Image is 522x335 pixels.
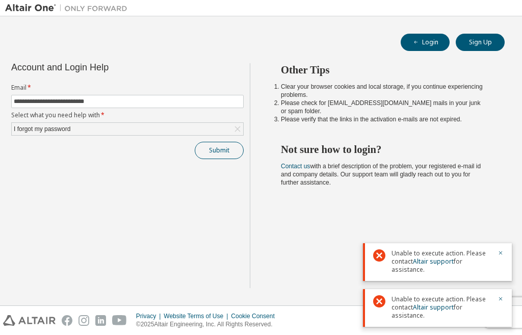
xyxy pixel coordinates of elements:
img: linkedin.svg [95,315,106,326]
button: Sign Up [456,34,505,51]
span: with a brief description of the problem, your registered e-mail id and company details. Our suppo... [281,163,481,186]
label: Email [11,84,244,92]
img: altair_logo.svg [3,315,56,326]
div: Privacy [136,312,164,320]
h2: Other Tips [281,63,486,76]
div: Account and Login Help [11,63,197,71]
div: Cookie Consent [231,312,280,320]
li: Clear your browser cookies and local storage, if you continue experiencing problems. [281,83,486,99]
img: facebook.svg [62,315,72,326]
div: I forgot my password [12,123,72,135]
a: Altair support [413,257,454,266]
li: Please verify that the links in the activation e-mails are not expired. [281,115,486,123]
label: Select what you need help with [11,111,244,119]
span: Unable to execute action. Please contact for assistance. [391,249,491,274]
span: Unable to execute action. Please contact for assistance. [391,295,491,320]
button: Login [401,34,450,51]
div: Website Terms of Use [164,312,231,320]
p: © 2025 Altair Engineering, Inc. All Rights Reserved. [136,320,281,329]
img: instagram.svg [79,315,89,326]
button: Submit [195,142,244,159]
li: Please check for [EMAIL_ADDRESS][DOMAIN_NAME] mails in your junk or spam folder. [281,99,486,115]
a: Contact us [281,163,310,170]
h2: Not sure how to login? [281,143,486,156]
div: I forgot my password [12,123,243,135]
img: Altair One [5,3,133,13]
img: youtube.svg [112,315,127,326]
a: Altair support [413,303,454,312]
